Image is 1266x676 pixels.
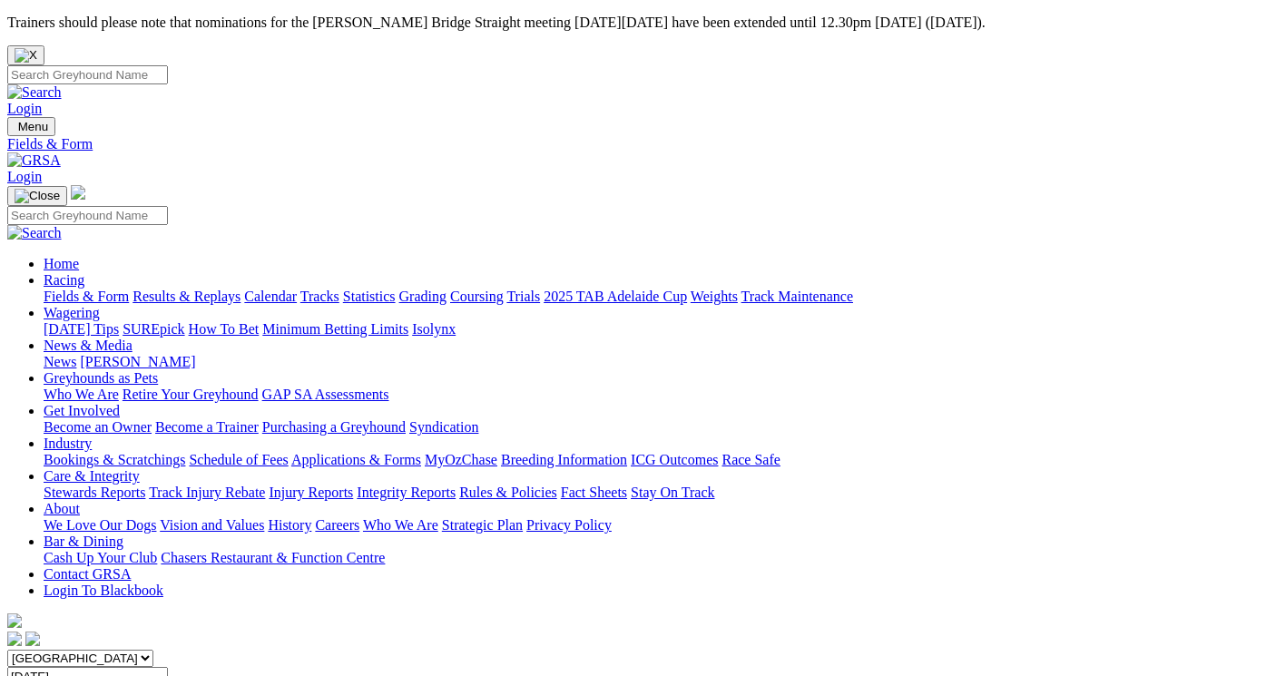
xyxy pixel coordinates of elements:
[300,289,339,304] a: Tracks
[631,452,718,467] a: ICG Outcomes
[44,387,1259,403] div: Greyhounds as Pets
[44,370,158,386] a: Greyhounds as Pets
[44,566,131,582] a: Contact GRSA
[44,452,185,467] a: Bookings & Scratchings
[412,321,456,337] a: Isolynx
[7,117,55,136] button: Toggle navigation
[7,206,168,225] input: Search
[44,468,140,484] a: Care & Integrity
[268,517,311,533] a: History
[44,534,123,549] a: Bar & Dining
[7,186,67,206] button: Toggle navigation
[44,419,1259,436] div: Get Involved
[409,419,478,435] a: Syndication
[44,436,92,451] a: Industry
[44,354,1259,370] div: News & Media
[155,419,259,435] a: Become a Trainer
[7,225,62,241] img: Search
[44,272,84,288] a: Racing
[7,84,62,101] img: Search
[80,354,195,369] a: [PERSON_NAME]
[269,485,353,500] a: Injury Reports
[44,354,76,369] a: News
[7,45,44,65] button: Close
[44,387,119,402] a: Who We Are
[7,101,42,116] a: Login
[7,613,22,628] img: logo-grsa-white.png
[631,485,714,500] a: Stay On Track
[506,289,540,304] a: Trials
[71,185,85,200] img: logo-grsa-white.png
[44,321,119,337] a: [DATE] Tips
[161,550,385,565] a: Chasers Restaurant & Function Centre
[291,452,421,467] a: Applications & Forms
[7,136,1259,152] a: Fields & Form
[44,501,80,516] a: About
[262,419,406,435] a: Purchasing a Greyhound
[44,485,145,500] a: Stewards Reports
[357,485,456,500] a: Integrity Reports
[132,289,240,304] a: Results & Replays
[44,256,79,271] a: Home
[123,321,184,337] a: SUREpick
[442,517,523,533] a: Strategic Plan
[44,583,163,598] a: Login To Blackbook
[18,120,48,133] span: Menu
[459,485,557,500] a: Rules & Policies
[44,289,129,304] a: Fields & Form
[343,289,396,304] a: Statistics
[44,517,156,533] a: We Love Our Dogs
[425,452,497,467] a: MyOzChase
[691,289,738,304] a: Weights
[44,305,100,320] a: Wagering
[561,485,627,500] a: Fact Sheets
[15,48,37,63] img: X
[741,289,853,304] a: Track Maintenance
[44,517,1259,534] div: About
[7,152,61,169] img: GRSA
[149,485,265,500] a: Track Injury Rebate
[25,632,40,646] img: twitter.svg
[363,517,438,533] a: Who We Are
[44,452,1259,468] div: Industry
[160,517,264,533] a: Vision and Values
[44,403,120,418] a: Get Involved
[123,387,259,402] a: Retire Your Greyhound
[544,289,687,304] a: 2025 TAB Adelaide Cup
[7,15,1259,31] p: Trainers should please note that nominations for the [PERSON_NAME] Bridge Straight meeting [DATE]...
[7,65,168,84] input: Search
[450,289,504,304] a: Coursing
[44,550,157,565] a: Cash Up Your Club
[44,338,132,353] a: News & Media
[399,289,447,304] a: Grading
[262,321,408,337] a: Minimum Betting Limits
[244,289,297,304] a: Calendar
[721,452,780,467] a: Race Safe
[501,452,627,467] a: Breeding Information
[15,189,60,203] img: Close
[44,289,1259,305] div: Racing
[44,550,1259,566] div: Bar & Dining
[315,517,359,533] a: Careers
[44,485,1259,501] div: Care & Integrity
[189,321,260,337] a: How To Bet
[7,169,42,184] a: Login
[44,321,1259,338] div: Wagering
[44,419,152,435] a: Become an Owner
[189,452,288,467] a: Schedule of Fees
[262,387,389,402] a: GAP SA Assessments
[526,517,612,533] a: Privacy Policy
[7,632,22,646] img: facebook.svg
